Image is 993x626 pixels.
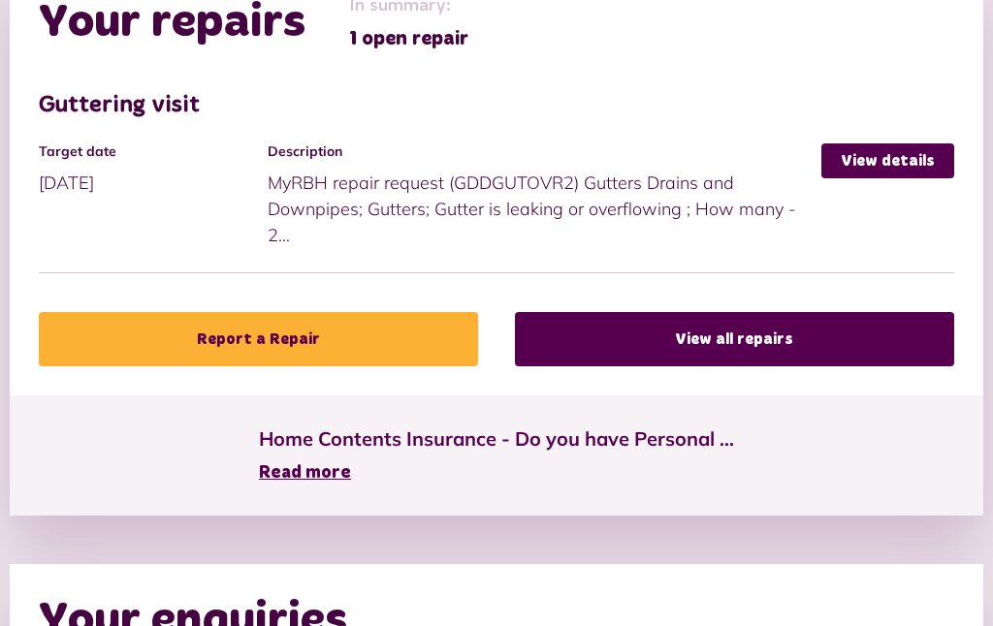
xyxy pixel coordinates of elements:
a: View details [821,144,954,179]
a: View all repairs [515,313,954,367]
h4: Target date [39,144,258,161]
div: MyRBH repair request (GDDGUTOVR2) Gutters Drains and Downpipes; Gutters; Gutter is leaking or ove... [268,144,821,249]
span: Read more [259,465,351,483]
span: 1 open repair [349,25,468,54]
a: Report a Repair [39,313,478,367]
div: [DATE] [39,144,268,197]
span: Home Contents Insurance - Do you have Personal ... [259,425,734,454]
h3: Guttering visit [39,93,954,121]
a: Home Contents Insurance - Do you have Personal ... Read more [259,425,734,487]
h4: Description [268,144,812,161]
